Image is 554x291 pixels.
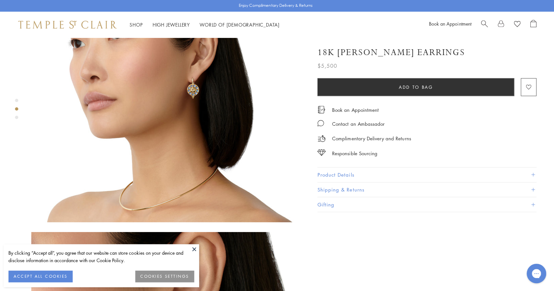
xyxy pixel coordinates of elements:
img: icon_appointment.svg [317,106,325,113]
p: Complimentary Delivery and Returns [331,134,410,143]
h1: 18K [PERSON_NAME] Earrings [317,47,463,59]
img: Temple St. Clair [19,21,117,29]
a: Open Shopping Bag [528,20,535,30]
span: Add to bag [398,84,432,91]
a: High JewelleryHigh Jewellery [153,22,190,29]
a: Search [479,20,486,30]
span: $5,500 [317,62,337,70]
p: Enjoy Complimentary Delivery & Returns [239,3,312,9]
button: Product Details [317,167,535,182]
img: icon_delivery.svg [317,134,325,143]
button: Shipping & Returns [317,182,535,197]
button: COOKIES SETTINGS [136,270,194,281]
button: Add to bag [317,78,513,96]
div: Contact an Ambassador [331,120,384,128]
div: Product gallery navigation [16,97,19,124]
img: icon_sourcing.svg [317,149,325,156]
a: Book an Appointment [331,106,378,113]
a: View Wishlist [512,20,519,30]
button: ACCEPT ALL COOKIES [10,270,74,281]
nav: Main navigation [130,21,279,29]
img: MessageIcon-01_2.svg [317,120,323,126]
a: ShopShop [130,22,143,29]
button: Gifting [317,197,535,211]
a: World of [DEMOGRAPHIC_DATA]World of [DEMOGRAPHIC_DATA] [200,22,279,29]
iframe: Gorgias live chat messenger [522,261,548,285]
div: Responsible Sourcing [331,149,376,157]
a: Book an Appointment [428,21,470,28]
div: By clicking “Accept all”, you agree that our website can store cookies on your device and disclos... [10,248,194,263]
